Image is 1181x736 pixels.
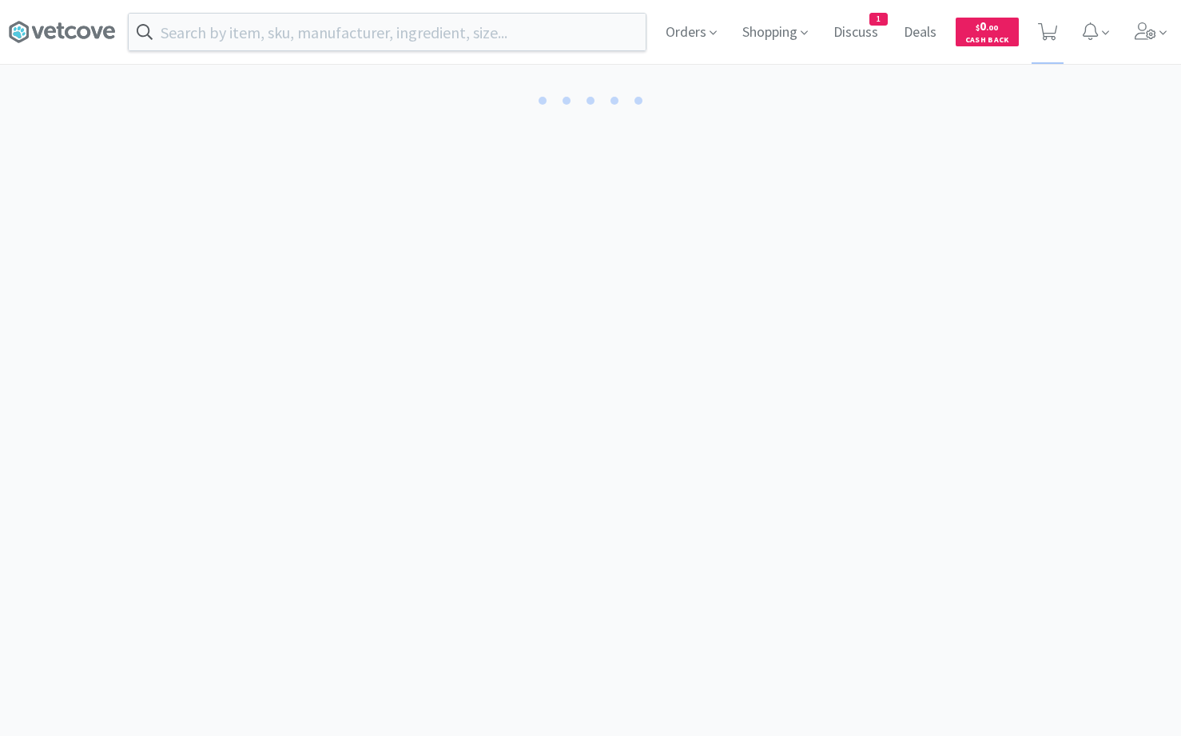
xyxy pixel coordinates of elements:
[897,26,943,40] a: Deals
[986,22,998,33] span: . 00
[827,26,885,40] a: Discuss1
[870,14,887,25] span: 1
[956,10,1019,54] a: $0.00Cash Back
[976,22,980,33] span: $
[129,14,646,50] input: Search by item, sku, manufacturer, ingredient, size...
[965,36,1009,46] span: Cash Back
[976,18,998,34] span: 0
